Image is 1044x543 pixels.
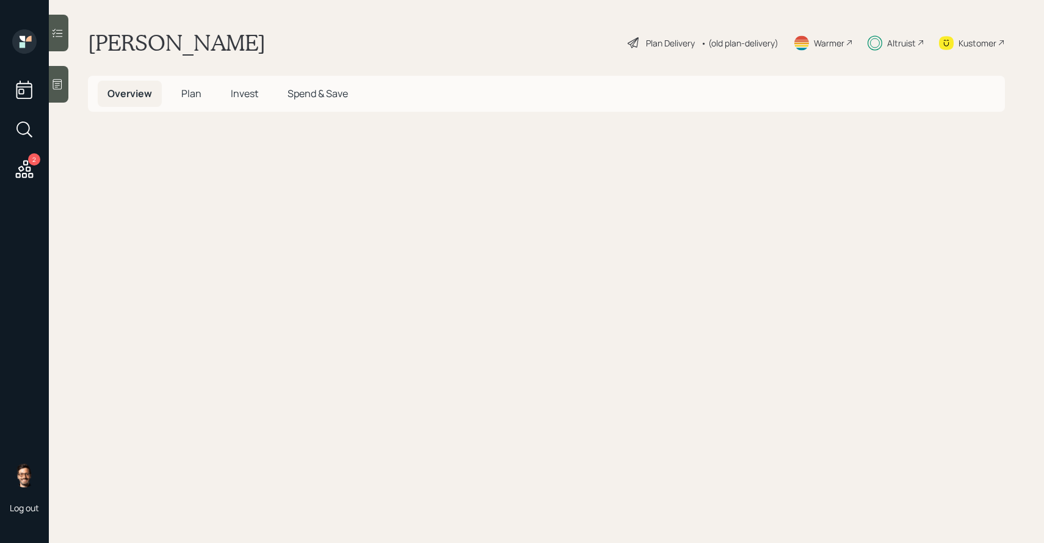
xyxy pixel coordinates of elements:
[231,87,258,100] span: Invest
[646,37,695,49] div: Plan Delivery
[701,37,778,49] div: • (old plan-delivery)
[10,502,39,514] div: Log out
[887,37,916,49] div: Altruist
[288,87,348,100] span: Spend & Save
[181,87,201,100] span: Plan
[814,37,844,49] div: Warmer
[88,29,266,56] h1: [PERSON_NAME]
[28,153,40,166] div: 2
[12,463,37,487] img: sami-boghos-headshot.png
[107,87,152,100] span: Overview
[959,37,996,49] div: Kustomer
